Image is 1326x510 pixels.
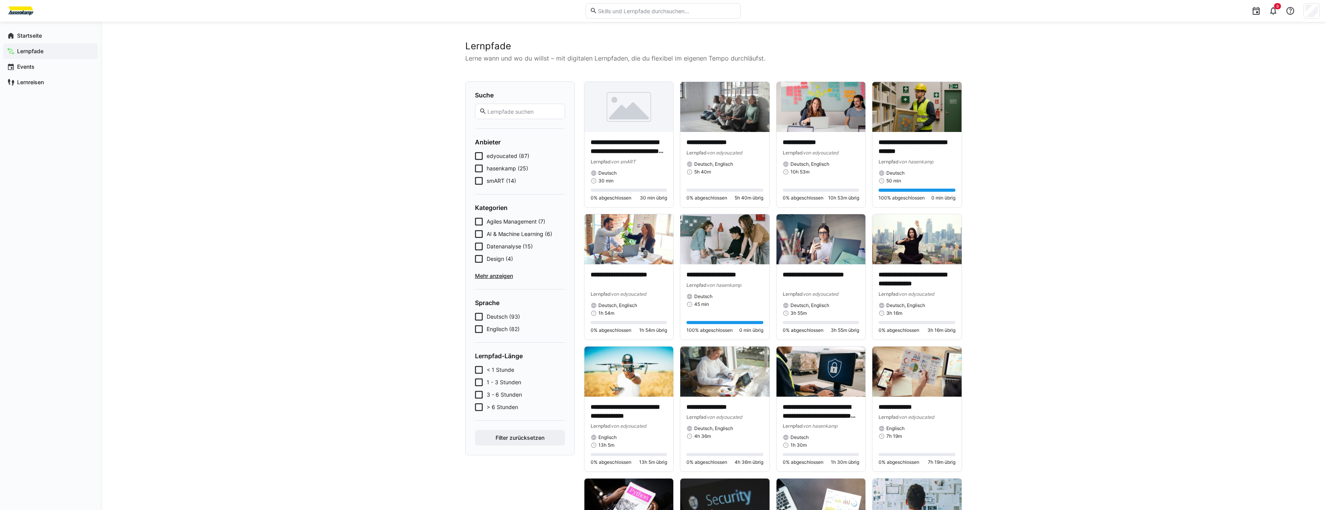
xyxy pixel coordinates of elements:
[886,310,902,316] span: 3h 16m
[886,170,905,176] span: Deutsch
[475,430,565,446] button: Filter zurücksetzen
[680,347,770,397] img: image
[487,313,520,321] span: Deutsch (93)
[694,425,733,432] span: Deutsch, Englisch
[598,434,617,441] span: Englisch
[886,425,905,432] span: Englisch
[790,434,809,441] span: Deutsch
[591,195,631,201] span: 0% abgeschlossen
[694,293,712,300] span: Deutsch
[783,150,803,156] span: Lernpfad
[899,414,934,420] span: von edyoucated
[487,255,513,263] span: Design (4)
[707,282,741,288] span: von hasenkamp
[899,159,933,165] span: von hasenkamp
[639,327,667,333] span: 1h 54m übrig
[611,291,646,297] span: von edyoucated
[680,82,770,132] img: image
[707,414,742,420] span: von edyoucated
[783,195,823,201] span: 0% abgeschlossen
[694,433,711,439] span: 4h 36m
[1276,4,1279,9] span: 9
[487,152,529,160] span: edyoucated (87)
[487,391,522,399] span: 3 - 6 Stunden
[598,310,614,316] span: 1h 54m
[487,325,520,333] span: Englisch (82)
[584,82,674,132] img: image
[777,82,866,132] img: image
[790,442,807,448] span: 1h 30m
[591,423,611,429] span: Lernpfad
[879,459,919,465] span: 0% abgeschlossen
[783,423,803,429] span: Lernpfad
[777,214,866,264] img: image
[735,459,763,465] span: 4h 36m übrig
[598,442,614,448] span: 13h 5m
[790,302,829,309] span: Deutsch, Englisch
[707,150,742,156] span: von edyoucated
[783,327,823,333] span: 0% abgeschlossen
[872,82,962,132] img: image
[598,302,637,309] span: Deutsch, Englisch
[686,150,707,156] span: Lernpfad
[777,347,866,397] img: image
[487,218,545,226] span: Agiles Management (7)
[584,214,674,264] img: image
[686,327,733,333] span: 100% abgeschlossen
[611,423,646,429] span: von edyoucated
[598,170,617,176] span: Deutsch
[694,161,733,167] span: Deutsch, Englisch
[584,347,674,397] img: image
[735,195,763,201] span: 5h 40m übrig
[487,243,533,250] span: Datenanalyse (15)
[487,165,528,172] span: hasenkamp (25)
[872,214,962,264] img: image
[831,459,859,465] span: 1h 30m übrig
[640,195,667,201] span: 30 min übrig
[790,169,809,175] span: 10h 53m
[927,327,955,333] span: 3h 16m übrig
[591,159,611,165] span: Lernpfad
[886,433,902,439] span: 7h 19m
[475,272,565,280] span: Mehr anzeigen
[803,423,837,429] span: von hasenkamp
[879,414,899,420] span: Lernpfad
[487,378,521,386] span: 1 - 3 Stunden
[694,301,709,307] span: 45 min
[886,302,925,309] span: Deutsch, Englisch
[591,327,631,333] span: 0% abgeschlossen
[686,195,727,201] span: 0% abgeschlossen
[931,195,955,201] span: 0 min übrig
[879,159,899,165] span: Lernpfad
[886,178,901,184] span: 50 min
[686,414,707,420] span: Lernpfad
[639,459,667,465] span: 13h 5m übrig
[694,169,711,175] span: 5h 40m
[591,291,611,297] span: Lernpfad
[680,214,770,264] img: image
[465,54,962,63] p: Lerne wann und wo du willst – mit digitalen Lernpfaden, die du flexibel im eigenen Tempo durchläu...
[487,108,560,115] input: Lernpfade suchen
[879,195,925,201] span: 100% abgeschlossen
[487,403,518,411] span: > 6 Stunden
[597,7,736,14] input: Skills und Lernpfade durchsuchen…
[686,459,727,465] span: 0% abgeschlossen
[475,204,565,212] h4: Kategorien
[879,291,899,297] span: Lernpfad
[591,459,631,465] span: 0% abgeschlossen
[487,366,514,374] span: < 1 Stunde
[475,138,565,146] h4: Anbieter
[803,291,838,297] span: von edyoucated
[899,291,934,297] span: von edyoucated
[928,459,955,465] span: 7h 19m übrig
[803,150,838,156] span: von edyoucated
[872,347,962,397] img: image
[739,327,763,333] span: 0 min übrig
[783,291,803,297] span: Lernpfad
[686,282,707,288] span: Lernpfad
[783,459,823,465] span: 0% abgeschlossen
[790,161,829,167] span: Deutsch, Englisch
[790,310,807,316] span: 3h 55m
[487,177,516,185] span: smART (14)
[494,434,546,442] span: Filter zurücksetzen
